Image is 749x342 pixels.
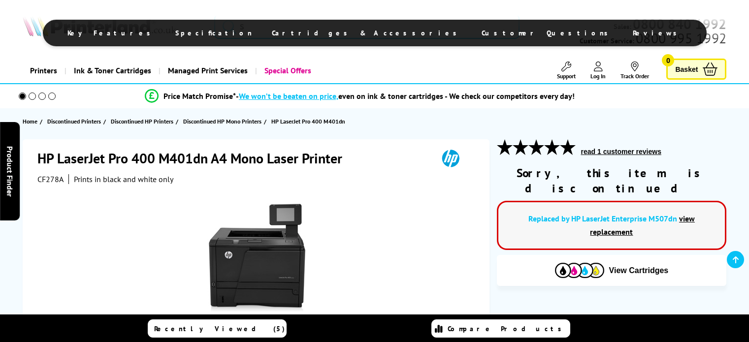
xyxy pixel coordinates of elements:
a: Support [557,62,576,80]
a: Discontinued HP Mono Printers [183,116,264,126]
img: HP [428,149,473,167]
a: Home [23,116,40,126]
span: Discontinued Printers [47,116,101,126]
li: modal_Promise [5,88,715,105]
a: view replacement [590,214,695,237]
span: CF278A [37,174,64,184]
span: Home [23,116,37,126]
a: Discontinued HP Printers [111,116,176,126]
a: Track Order [620,62,649,80]
button: View Cartridges [504,262,719,279]
i: Prints in black and white only [74,174,173,184]
img: Cartridges [555,263,604,278]
a: Log In [590,62,606,80]
span: We won’t be beaten on price, [239,91,338,101]
span: Support [557,72,576,80]
img: HP LaserJet Pro 400 M401dn [203,204,311,312]
span: HP LaserJet Pro 400 M401dn [271,118,345,125]
span: Key Features [67,29,156,37]
span: Ink & Toner Cartridges [74,58,151,83]
a: Recently Viewed (5) [148,319,287,338]
h1: HP LaserJet Pro 400 M401dn A4 Mono Laser Printer [37,149,352,167]
span: Discontinued HP Printers [111,116,173,126]
a: Ink & Toner Cartridges [65,58,159,83]
a: Compare Products [431,319,570,338]
a: Printers [23,58,65,83]
span: Discontinued HP Mono Printers [183,116,261,126]
span: Product Finder [5,146,15,196]
a: Basket 0 [666,59,726,80]
a: Replaced by HP LaserJet Enterprise M507dn [528,214,677,223]
span: Compare Products [448,324,567,333]
span: View Cartridges [609,266,669,275]
span: Log In [590,72,606,80]
div: - even on ink & toner cartridges - We check our competitors every day! [236,91,575,101]
span: Price Match Promise* [163,91,236,101]
span: Specification [175,29,252,37]
div: Sorry, this item is discontinued [497,165,727,196]
a: Managed Print Services [159,58,255,83]
span: Basket [675,62,698,76]
span: 0 [662,54,674,66]
button: read 1 customer reviews [578,147,664,156]
span: Recently Viewed (5) [154,324,285,333]
span: Reviews [633,29,682,37]
a: Special Offers [255,58,319,83]
span: Cartridges & Accessories [272,29,462,37]
a: Discontinued Printers [47,116,103,126]
span: Customer Questions [482,29,613,37]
